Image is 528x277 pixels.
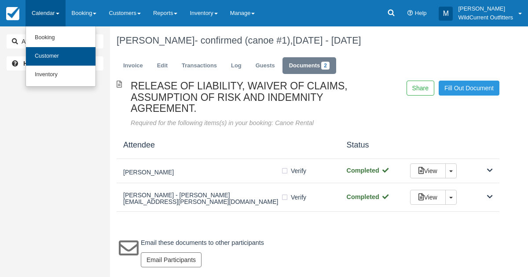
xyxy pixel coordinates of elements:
[415,10,427,16] span: Help
[340,141,404,150] h4: Status
[123,192,281,206] h5: [PERSON_NAME] - [PERSON_NAME][EMAIL_ADDRESS][PERSON_NAME][DOMAIN_NAME]
[293,35,361,46] span: [DATE] - [DATE]
[439,7,453,21] div: M
[131,118,355,128] div: Required for the following items(s) in your booking: Canoe Rental
[439,81,499,96] a: Fill Out Document
[23,60,37,67] b: Help
[282,57,336,74] a: Documents2
[26,29,95,47] a: Booking
[6,7,19,20] img: checkfront-main-nav-mini-logo.png
[347,167,389,174] strong: Completed
[458,4,513,13] p: [PERSON_NAME]
[26,26,96,87] ul: Calendar
[26,66,95,84] a: Inventory
[321,62,330,70] span: 2
[224,57,248,74] a: Log
[141,252,202,267] button: Email Participants
[407,81,434,96] button: Share
[249,57,282,74] a: Guests
[123,169,281,176] h5: [PERSON_NAME]
[117,57,150,74] a: Invoice
[347,193,389,200] strong: Completed
[410,190,445,205] a: View
[117,141,340,150] h4: Attendee
[407,11,413,16] i: Help
[117,35,499,46] h1: [PERSON_NAME]- confirmed (canoe #1),
[175,57,224,74] a: Transactions
[150,57,174,74] a: Edit
[458,13,513,22] p: WildCurrent Outfitters
[291,166,306,175] span: Verify
[141,238,264,247] p: Email these documents to other participants
[131,81,355,114] h2: RELEASE OF LIABILITY, WAIVER OF CLAIMS, ASSUMPTION OF RISK AND INDEMNITY AGREEMENT.
[410,163,445,178] a: View
[26,47,95,66] a: Customer
[7,56,103,70] a: Help
[291,193,306,202] span: Verify
[7,34,103,48] button: Attribute Documents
